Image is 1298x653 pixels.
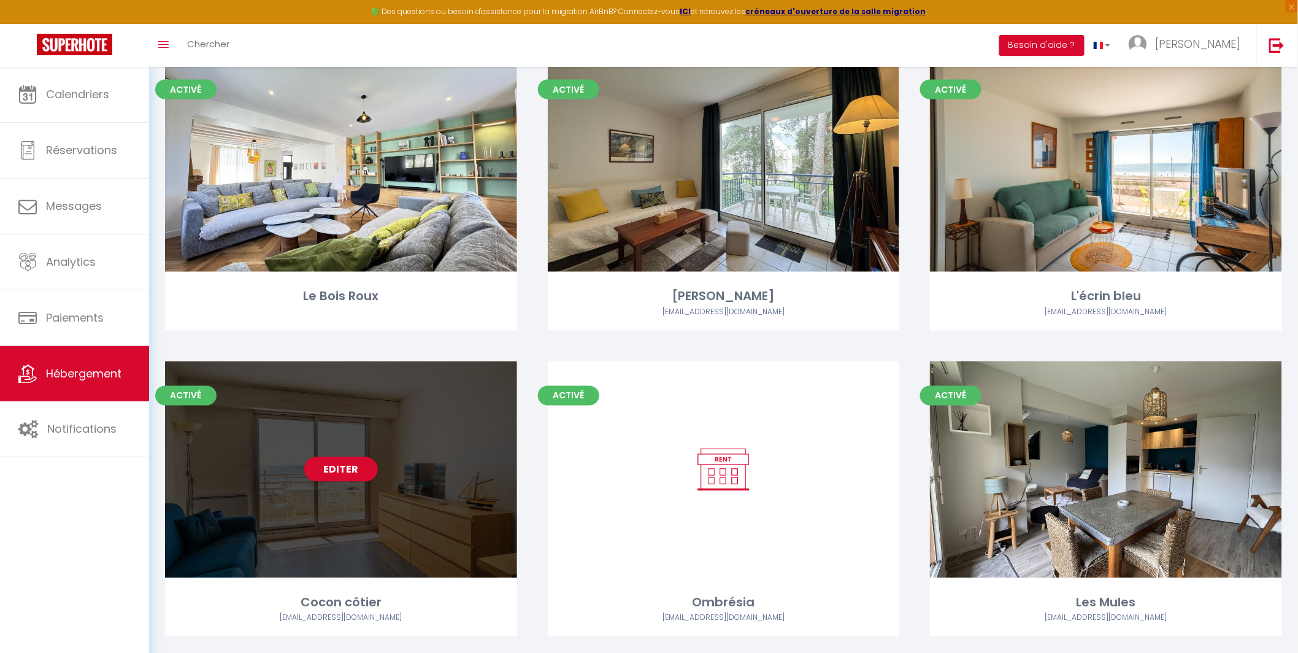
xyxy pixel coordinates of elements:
span: Chercher [187,37,229,50]
a: Editer [304,457,378,482]
span: Activé [920,80,981,99]
div: Cocon côtier [165,593,517,612]
a: ... [PERSON_NAME] [1119,24,1256,67]
div: Airbnb [548,307,900,319]
span: [PERSON_NAME] [1155,36,1241,52]
div: Airbnb [930,612,1282,624]
span: Messages [46,198,102,214]
span: Hébergement [46,366,121,381]
img: Super Booking [37,34,112,55]
div: Le Bois Roux [165,287,517,306]
a: créneaux d'ouverture de la salle migration [746,6,926,17]
div: Airbnb [165,612,517,624]
span: Calendriers [46,87,109,102]
a: Chercher [178,24,239,67]
img: ... [1129,35,1147,53]
div: Les Mules [930,593,1282,612]
div: Airbnb [548,612,900,624]
span: Activé [538,386,599,406]
a: ICI [680,6,691,17]
span: Activé [920,386,981,406]
button: Ouvrir le widget de chat LiveChat [10,5,47,42]
div: [PERSON_NAME] [548,287,900,306]
span: Activé [155,386,217,406]
div: Ombrésia [548,593,900,612]
span: Notifications [47,421,117,436]
span: Réservations [46,142,117,158]
span: Activé [538,80,599,99]
span: Analytics [46,254,96,269]
span: Activé [155,80,217,99]
button: Besoin d'aide ? [999,35,1085,56]
div: Airbnb [930,307,1282,319]
img: logout [1269,37,1285,53]
div: L'écrin bleu [930,287,1282,306]
span: Paiements [46,310,104,325]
